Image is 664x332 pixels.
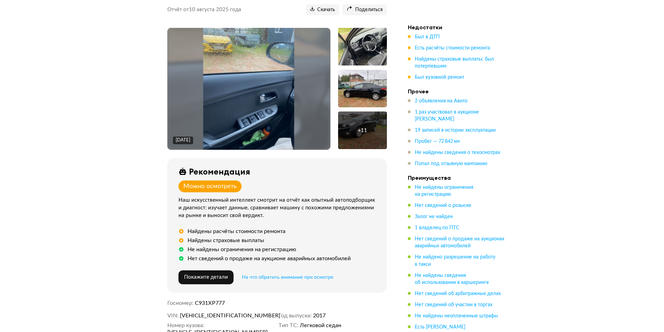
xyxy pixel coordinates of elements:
span: Есть [PERSON_NAME] [415,325,465,330]
span: Нет сведений о продаже на аукционах аварийных автомобилей [415,237,504,248]
span: 2 объявления на Авито [415,99,467,103]
span: 19 записей в истории эксплуатации [415,128,496,133]
button: Скачать [306,4,339,15]
span: Не найдены сведения о техосмотрах [415,150,500,155]
span: Попал под отзывную кампанию [415,161,487,166]
div: Найдены страховые выплаты [188,237,264,244]
span: Не найдены ограничения на регистрацию [415,185,473,197]
span: Не найдены неоплаченные штрафы [415,314,498,318]
span: Нет сведений о розыске [415,203,471,208]
span: Нет сведений об арбитражных делах [415,291,501,296]
span: Найдены страховые выплаты: был потерпевшим [415,57,494,69]
div: Не найдены ограничения на регистрацию [188,246,296,253]
span: Пробег — 72 842 км [415,139,460,144]
p: Отчёт от 10 августа 2025 года [167,6,241,13]
span: На что обратить внимание при осмотре [242,275,333,280]
div: Наш искусственный интеллект смотрит на отчёт как опытный автоподборщик и диагност: изучает данные... [178,196,379,219]
div: Нет сведений о продаже на аукционе аварийных автомобилей [188,255,351,262]
span: 2017 [313,312,326,319]
div: [DATE] [176,137,190,144]
button: Поделиться [343,4,387,15]
span: С931ХР777 [195,300,225,306]
span: Не найдены сведения об использовании в каршеринге [415,273,489,285]
span: Покажите детали [184,275,228,280]
dt: Госномер [167,300,193,307]
dt: Номер кузова [167,322,204,329]
span: Есть расчёты стоимости ремонта [415,46,490,51]
span: Нет сведений об участии в торгах [415,302,493,307]
span: Залог не найден [415,214,453,219]
h4: Прочее [408,88,505,95]
span: Легковой седан [300,322,341,329]
span: Был кузовной ремонт [415,75,464,80]
span: 1 владелец по ПТС [415,225,459,230]
span: Скачать [310,7,335,13]
div: Найдены расчёты стоимости ремонта [188,228,285,235]
img: Main car [203,28,295,150]
span: Был в ДТП [415,34,440,39]
dt: Год выпуска [278,312,312,319]
h4: Недостатки [408,24,505,31]
h4: Преимущества [408,174,505,181]
span: Не найдено разрешение на работу в такси [415,255,495,267]
span: 1 раз участвовал в аукционе [PERSON_NAME] [415,110,479,122]
div: Можно осмотреть [183,183,237,190]
span: Поделиться [347,7,383,13]
div: + 11 [358,127,367,134]
dt: VIN [167,312,178,319]
span: [VEHICLE_IDENTIFICATION_NUMBER] [180,312,260,319]
button: Покажите детали [178,270,234,284]
dt: Тип ТС [278,322,298,329]
div: Рекомендация [189,167,250,176]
